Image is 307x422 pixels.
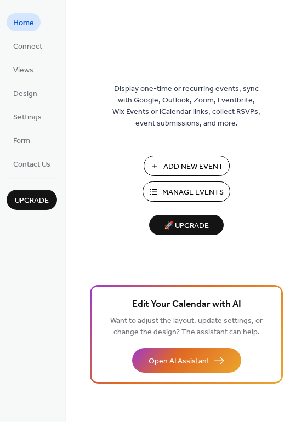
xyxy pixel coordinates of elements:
[110,313,263,340] span: Want to adjust the layout, update settings, or change the design? The assistant can help.
[13,88,37,100] span: Design
[132,297,241,312] span: Edit Your Calendar with AI
[163,161,223,173] span: Add New Event
[15,195,49,207] span: Upgrade
[7,190,57,210] button: Upgrade
[7,13,41,31] a: Home
[144,156,230,176] button: Add New Event
[143,181,230,202] button: Manage Events
[7,37,49,55] a: Connect
[112,83,260,129] span: Display one-time or recurring events, sync with Google, Outlook, Zoom, Eventbrite, Wix Events or ...
[156,219,217,233] span: 🚀 Upgrade
[149,215,224,235] button: 🚀 Upgrade
[7,84,44,102] a: Design
[13,65,33,76] span: Views
[132,348,241,373] button: Open AI Assistant
[13,159,50,170] span: Contact Us
[13,41,42,53] span: Connect
[162,187,224,198] span: Manage Events
[7,107,48,126] a: Settings
[7,60,40,78] a: Views
[13,135,30,147] span: Form
[7,131,37,149] a: Form
[13,112,42,123] span: Settings
[149,356,209,367] span: Open AI Assistant
[13,18,34,29] span: Home
[7,155,57,173] a: Contact Us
